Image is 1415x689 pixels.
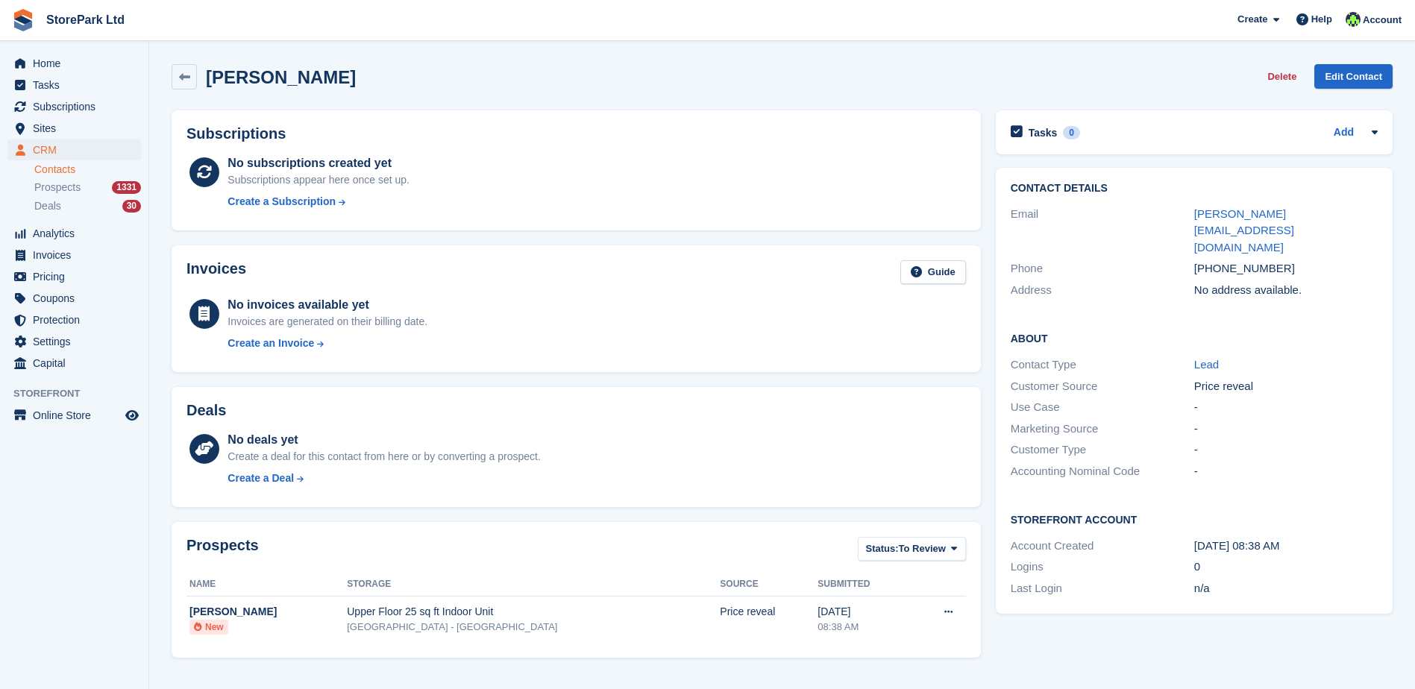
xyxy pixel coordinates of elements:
div: Customer Source [1011,378,1194,395]
a: menu [7,405,141,426]
a: Edit Contact [1314,64,1393,89]
div: - [1194,421,1378,438]
span: Home [33,53,122,74]
div: [PHONE_NUMBER] [1194,260,1378,277]
a: menu [7,245,141,265]
div: 0 [1063,126,1080,139]
a: Guide [900,260,966,285]
a: menu [7,331,141,352]
span: CRM [33,139,122,160]
span: Capital [33,353,122,374]
span: Protection [33,309,122,330]
div: Subscriptions appear here once set up. [228,172,410,188]
div: Upper Floor 25 sq ft Indoor Unit [347,604,720,620]
a: Create a Deal [228,471,540,486]
a: [PERSON_NAME][EMAIL_ADDRESS][DOMAIN_NAME] [1194,207,1294,254]
a: menu [7,139,141,160]
span: Settings [33,331,122,352]
span: Help [1311,12,1332,27]
th: Submitted [818,573,910,597]
div: 08:38 AM [818,620,910,635]
a: menu [7,266,141,287]
span: Status: [866,541,899,556]
span: Storefront [13,386,148,401]
span: Tasks [33,75,122,95]
span: Sites [33,118,122,139]
h2: About [1011,330,1378,345]
button: Delete [1261,64,1302,89]
div: n/a [1194,580,1378,597]
div: Last Login [1011,580,1194,597]
h2: Invoices [186,260,246,285]
div: No address available. [1194,282,1378,299]
li: New [189,620,228,635]
div: [DATE] [818,604,910,620]
a: menu [7,75,141,95]
div: - [1194,441,1378,459]
h2: Subscriptions [186,125,966,142]
div: No invoices available yet [228,296,427,314]
div: - [1194,463,1378,480]
a: menu [7,353,141,374]
div: Marketing Source [1011,421,1194,438]
a: Contacts [34,163,141,177]
span: Invoices [33,245,122,265]
h2: Contact Details [1011,183,1378,195]
a: menu [7,288,141,309]
a: menu [7,96,141,117]
div: Price reveal [1194,378,1378,395]
img: stora-icon-8386f47178a22dfd0bd8f6a31ec36ba5ce8667c1dd55bd0f319d3a0aa187defe.svg [12,9,34,31]
div: Create a deal for this contact from here or by converting a prospect. [228,449,540,465]
div: Logins [1011,559,1194,576]
span: Create [1237,12,1267,27]
div: No deals yet [228,431,540,449]
div: - [1194,399,1378,416]
img: Ryan Mulcahy [1346,12,1361,27]
div: [GEOGRAPHIC_DATA] - [GEOGRAPHIC_DATA] [347,620,720,635]
h2: Prospects [186,537,259,564]
div: Customer Type [1011,441,1194,459]
div: Invoices are generated on their billing date. [228,314,427,330]
div: Account Created [1011,538,1194,555]
div: Address [1011,282,1194,299]
div: Price reveal [720,604,818,620]
div: Contact Type [1011,356,1194,374]
a: menu [7,53,141,74]
div: 30 [122,200,141,213]
a: Preview store [123,406,141,424]
span: Online Store [33,405,122,426]
span: Coupons [33,288,122,309]
span: Account [1363,13,1402,28]
span: Subscriptions [33,96,122,117]
div: [DATE] 08:38 AM [1194,538,1378,555]
a: menu [7,118,141,139]
a: Prospects 1331 [34,180,141,195]
th: Source [720,573,818,597]
span: Prospects [34,180,81,195]
div: 0 [1194,559,1378,576]
div: No subscriptions created yet [228,154,410,172]
h2: Storefront Account [1011,512,1378,526]
div: Phone [1011,260,1194,277]
div: 1331 [112,181,141,194]
a: Add [1334,125,1354,142]
h2: [PERSON_NAME] [206,67,356,87]
span: Analytics [33,223,122,244]
span: To Review [899,541,946,556]
h2: Deals [186,402,226,419]
a: menu [7,223,141,244]
div: [PERSON_NAME] [189,604,347,620]
a: Create a Subscription [228,194,410,210]
a: menu [7,309,141,330]
span: Pricing [33,266,122,287]
div: Create a Deal [228,471,294,486]
div: Use Case [1011,399,1194,416]
a: Lead [1194,358,1219,371]
span: Deals [34,199,61,213]
button: Status: To Review [858,537,966,561]
div: Accounting Nominal Code [1011,463,1194,480]
a: Create an Invoice [228,336,427,351]
div: Create a Subscription [228,194,336,210]
a: StorePark Ltd [40,7,131,32]
h2: Tasks [1029,126,1058,139]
